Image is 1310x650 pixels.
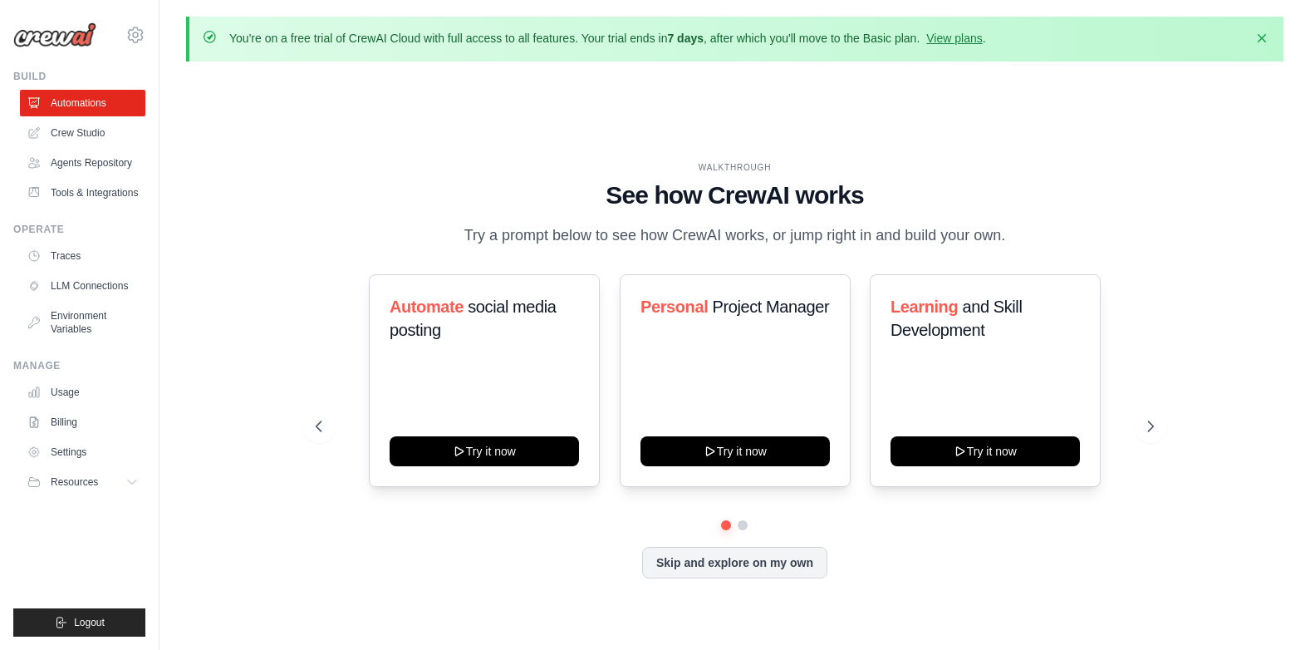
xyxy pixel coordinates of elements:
strong: 7 days [667,32,704,45]
span: Learning [891,298,958,316]
span: Project Manager [712,298,829,316]
a: Automations [20,90,145,116]
button: Try it now [640,436,830,466]
span: Logout [74,616,105,629]
button: Skip and explore on my own [642,547,827,579]
a: Tools & Integrations [20,180,145,206]
a: LLM Connections [20,273,145,299]
div: Build [13,70,145,83]
a: Billing [20,409,145,436]
span: Resources [51,475,98,489]
p: You're on a free trial of CrewAI Cloud with full access to all features. Your trial ends in , aft... [229,30,986,47]
img: Logo [13,22,96,47]
a: Settings [20,439,145,465]
a: Agents Repository [20,150,145,176]
button: Try it now [891,436,1080,466]
button: Logout [13,608,145,637]
h1: See how CrewAI works [316,180,1154,210]
a: Crew Studio [20,120,145,146]
button: Resources [20,469,145,495]
a: Traces [20,243,145,269]
span: Automate [390,298,464,316]
a: View plans [926,32,982,45]
div: Operate [13,223,145,236]
button: Try it now [390,436,579,466]
a: Environment Variables [20,303,145,342]
div: Manage [13,359,145,372]
div: WALKTHROUGH [316,161,1154,174]
p: Try a prompt below to see how CrewAI works, or jump right in and build your own. [455,224,1013,248]
span: social media posting [390,298,557,339]
a: Usage [20,379,145,406]
span: Personal [640,298,708,316]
